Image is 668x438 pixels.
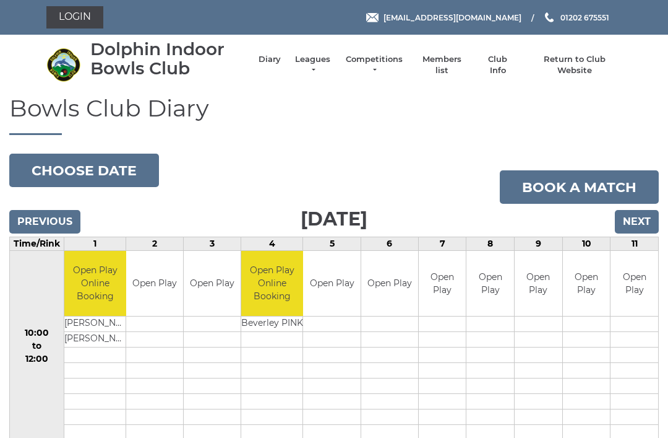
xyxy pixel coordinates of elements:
img: Dolphin Indoor Bowls Club [46,48,80,82]
td: Beverley PINK [241,316,303,331]
a: Book a match [500,170,659,204]
td: Open Play [303,251,360,316]
span: 01202 675551 [560,12,609,22]
a: Members list [416,54,467,76]
td: Open Play [126,251,183,316]
td: 9 [515,237,563,251]
td: 4 [241,237,303,251]
a: Email [EMAIL_ADDRESS][DOMAIN_NAME] [366,12,521,24]
td: 10 [562,237,610,251]
td: 3 [184,237,241,251]
td: Open Play [361,251,418,316]
input: Previous [9,210,80,234]
td: Open Play [610,251,658,316]
td: Open Play [515,251,562,316]
div: Dolphin Indoor Bowls Club [90,40,246,78]
a: Competitions [345,54,404,76]
td: 5 [303,237,361,251]
a: Diary [259,54,281,65]
td: Time/Rink [10,237,64,251]
td: [PERSON_NAME] [64,331,127,347]
td: 11 [610,237,659,251]
a: Login [46,6,103,28]
input: Next [615,210,659,234]
td: [PERSON_NAME] [64,316,127,331]
td: Open Play [466,251,514,316]
td: 7 [418,237,466,251]
td: 8 [466,237,515,251]
td: Open Play [184,251,241,316]
td: Open Play [563,251,610,316]
h1: Bowls Club Diary [9,95,659,136]
a: Return to Club Website [528,54,622,76]
img: Phone us [545,12,554,22]
span: [EMAIL_ADDRESS][DOMAIN_NAME] [383,12,521,22]
a: Phone us 01202 675551 [543,12,609,24]
td: Open Play Online Booking [64,251,127,316]
a: Leagues [293,54,332,76]
td: 2 [126,237,183,251]
td: 6 [361,237,418,251]
img: Email [366,13,379,22]
a: Club Info [480,54,516,76]
td: Open Play Online Booking [241,251,303,316]
td: 1 [64,237,126,251]
button: Choose date [9,154,159,187]
td: Open Play [419,251,466,316]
